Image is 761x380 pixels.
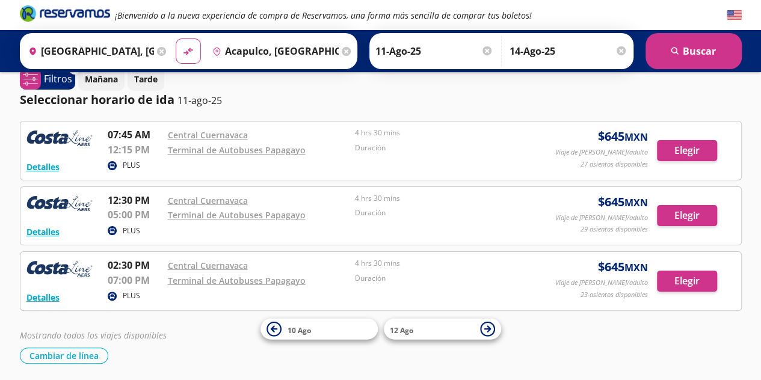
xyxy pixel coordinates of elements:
small: MXN [624,130,648,144]
p: 4 hrs 30 mins [355,193,537,204]
small: MXN [624,196,648,209]
p: 29 asientos disponibles [581,224,648,234]
button: Detalles [26,291,60,304]
a: Brand Logo [20,4,110,26]
span: $ 645 [598,258,648,276]
button: Mañana [78,67,125,91]
a: Terminal de Autobuses Papagayo [168,209,306,221]
p: 27 asientos disponibles [581,159,648,170]
img: RESERVAMOS [26,193,93,217]
p: Duración [355,207,537,218]
p: 02:30 PM [108,258,162,272]
button: 0Filtros [20,69,75,90]
input: Buscar Destino [208,36,339,66]
p: PLUS [123,225,140,236]
button: Elegir [657,271,717,292]
p: Mañana [85,73,118,85]
p: Viaje de [PERSON_NAME]/adulto [555,147,648,158]
i: Brand Logo [20,4,110,22]
p: PLUS [123,160,140,171]
button: Elegir [657,140,717,161]
span: 12 Ago [390,325,413,335]
p: Filtros [44,72,72,86]
small: MXN [624,261,648,274]
button: Cambiar de línea [20,348,108,364]
img: RESERVAMOS [26,258,93,282]
button: Detalles [26,161,60,173]
p: 4 hrs 30 mins [355,258,537,269]
p: Seleccionar horario de ida [20,91,174,109]
input: Elegir Fecha [375,36,493,66]
input: Buscar Origen [23,36,155,66]
a: Terminal de Autobuses Papagayo [168,275,306,286]
a: Central Cuernavaca [168,260,248,271]
input: Opcional [510,36,627,66]
button: 10 Ago [260,319,378,340]
button: 12 Ago [384,319,501,340]
button: English [727,8,742,23]
p: 11-ago-25 [177,93,222,108]
span: 10 Ago [288,325,311,335]
p: Viaje de [PERSON_NAME]/adulto [555,213,648,223]
a: Terminal de Autobuses Papagayo [168,144,306,156]
button: Buscar [645,33,742,69]
button: Elegir [657,205,717,226]
button: Tarde [128,67,164,91]
p: 07:45 AM [108,127,162,142]
span: $ 645 [598,193,648,211]
a: Central Cuernavaca [168,129,248,141]
p: 07:00 PM [108,273,162,287]
img: RESERVAMOS [26,127,93,152]
p: 12:15 PM [108,142,162,157]
p: 05:00 PM [108,207,162,222]
span: $ 645 [598,127,648,146]
p: Duración [355,273,537,284]
p: 23 asientos disponibles [581,290,648,300]
p: Tarde [134,73,158,85]
p: 4 hrs 30 mins [355,127,537,138]
p: Duración [355,142,537,153]
p: Viaje de [PERSON_NAME]/adulto [555,278,648,288]
p: 12:30 PM [108,193,162,207]
a: Central Cuernavaca [168,195,248,206]
em: ¡Bienvenido a la nueva experiencia de compra de Reservamos, una forma más sencilla de comprar tus... [115,10,532,21]
em: Mostrando todos los viajes disponibles [20,329,167,341]
p: PLUS [123,290,140,301]
button: Detalles [26,225,60,238]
